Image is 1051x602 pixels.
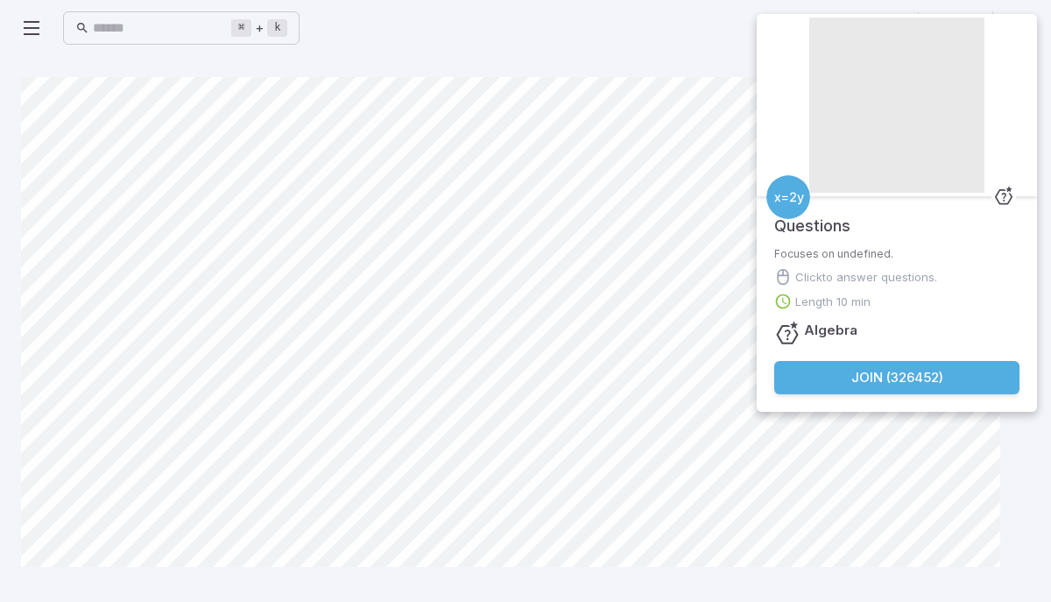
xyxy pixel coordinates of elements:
div: + [231,18,287,39]
kbd: k [267,19,287,37]
p: Length 10 min [795,293,871,310]
p: Click to answer questions. [795,268,937,286]
p: Focuses on undefined. [774,247,1019,261]
a: Algebra [766,175,810,219]
button: Join in Zoom Client [881,11,914,45]
h5: Questions [774,196,850,238]
button: Join (326452) [774,361,1019,394]
kbd: ⌘ [231,19,251,37]
h6: Algebra [804,321,857,340]
button: close [1019,19,1032,36]
button: Fullscreen Game [922,11,956,45]
div: Join Activity [757,14,1037,412]
button: Start Drawing on Questions [956,11,989,45]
